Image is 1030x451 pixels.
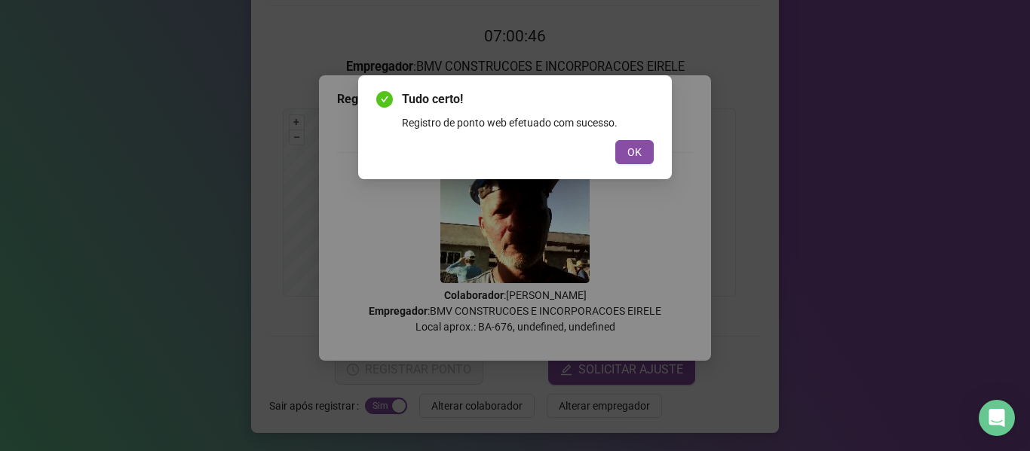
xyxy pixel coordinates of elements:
div: Registro de ponto web efetuado com sucesso. [402,114,654,131]
div: Open Intercom Messenger [979,400,1015,436]
span: Tudo certo! [402,90,654,108]
span: check-circle [376,91,393,108]
span: OK [627,144,642,160]
button: OK [615,140,654,164]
